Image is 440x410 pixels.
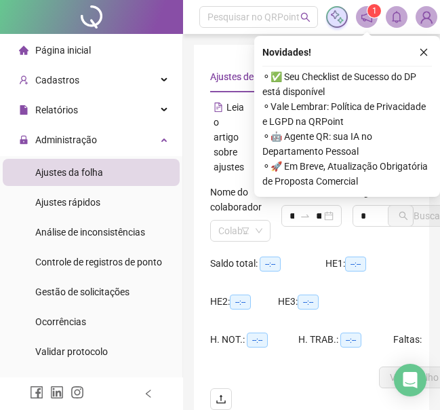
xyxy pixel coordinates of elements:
span: ⚬ ✅ Seu Checklist de Sucesso do DP está disponível [262,69,432,99]
span: down [255,227,263,235]
span: home [19,45,28,55]
span: left [144,389,153,398]
label: Nome do colaborador [210,185,271,215]
span: to [300,210,311,221]
span: --:-- [298,295,319,310]
span: --:-- [247,333,268,348]
span: linkedin [50,386,64,399]
span: Gestão de solicitações [35,286,129,297]
span: --:-- [230,295,251,310]
span: 1 [372,6,377,16]
span: Relatórios [35,105,78,115]
span: Controle de registros de ponto [35,257,162,267]
div: H. TRAB.: [298,332,393,348]
div: Open Intercom Messenger [394,364,426,396]
span: Cadastros [35,75,79,86]
span: --:-- [260,257,281,272]
span: lock [19,135,28,145]
span: Leia o artigo sobre ajustes [214,102,244,172]
span: swap-right [300,210,311,221]
div: HE 2: [210,294,278,310]
div: HE 1: [325,256,393,272]
div: HE 3: [278,294,346,310]
span: Validar protocolo [35,346,108,357]
span: notification [361,11,373,23]
span: Página inicial [35,45,91,56]
div: H. NOT.: [210,332,298,348]
span: Análise de inconsistências [35,227,145,238]
span: search [300,12,311,22]
div: Saldo total: [210,256,325,272]
span: Ajustes da folha [35,167,103,178]
span: Novidades ! [262,45,311,60]
span: Ajustes de ponto [210,71,281,82]
span: ⚬ 🤖 Agente QR: sua IA no Departamento Pessoal [262,129,432,159]
span: ⚬ Vale Lembrar: Política de Privacidade e LGPD na QRPoint [262,99,432,129]
span: user-add [19,75,28,85]
span: Faltas: [393,334,424,345]
span: Ocorrências [35,316,86,327]
span: --:-- [340,333,361,348]
span: ⚬ 🚀 Em Breve, Atualização Obrigatória de Proposta Comercial [262,159,432,189]
span: file [19,105,28,115]
span: facebook [30,386,43,399]
sup: 1 [367,4,381,18]
span: upload [216,394,226,405]
span: instagram [71,386,84,399]
span: filter [241,227,249,235]
span: Administração [35,134,97,145]
img: 5500 [416,7,437,27]
img: sparkle-icon.fc2bf0ac1784a2077858766a79e2daf3.svg [329,10,344,24]
span: Link para registro rápido [35,376,138,387]
span: file-text [214,102,223,112]
span: --:-- [345,257,366,272]
span: bell [391,11,403,23]
span: Ajustes rápidos [35,197,100,208]
span: close [419,48,428,57]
